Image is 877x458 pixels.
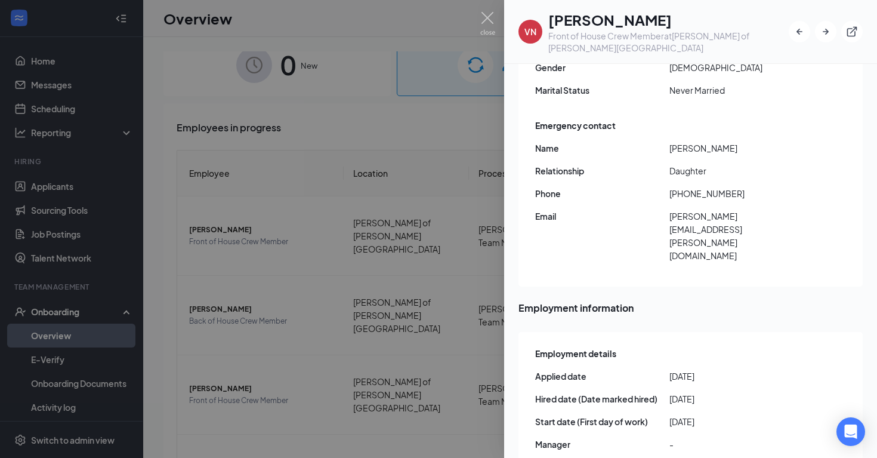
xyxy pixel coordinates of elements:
[518,300,863,315] span: Employment information
[535,142,669,155] span: Name
[669,415,804,428] span: [DATE]
[836,417,865,446] div: Open Intercom Messenger
[820,26,832,38] svg: ArrowRight
[535,210,669,223] span: Email
[669,438,804,451] span: -
[535,370,669,383] span: Applied date
[793,26,805,38] svg: ArrowLeftNew
[815,21,836,42] button: ArrowRight
[789,21,810,42] button: ArrowLeftNew
[841,21,863,42] button: ExternalLink
[535,392,669,405] span: Hired date (Date marked hired)
[535,119,616,132] span: Emergency contact
[669,164,804,177] span: Daughter
[669,370,804,383] span: [DATE]
[535,61,669,74] span: Gender
[669,392,804,405] span: [DATE]
[535,415,669,428] span: Start date (First day of work)
[669,61,804,74] span: [DEMOGRAPHIC_DATA]
[669,187,804,200] span: [PHONE_NUMBER]
[535,84,669,97] span: Marital Status
[669,142,804,155] span: [PERSON_NAME]
[535,347,616,360] span: Employment details
[669,210,804,262] span: [PERSON_NAME][EMAIL_ADDRESS][PERSON_NAME][DOMAIN_NAME]
[524,26,536,38] div: VN
[535,164,669,177] span: Relationship
[535,187,669,200] span: Phone
[535,438,669,451] span: Manager
[548,10,789,30] h1: [PERSON_NAME]
[548,30,789,54] div: Front of House Crew Member at [PERSON_NAME] of [PERSON_NAME][GEOGRAPHIC_DATA]
[669,84,804,97] span: Never Married
[846,26,858,38] svg: ExternalLink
